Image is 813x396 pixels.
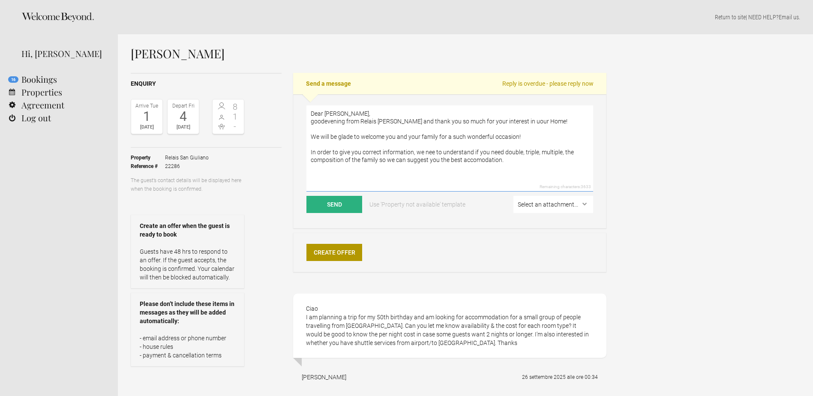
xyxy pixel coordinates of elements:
[131,13,800,21] p: | NEED HELP? .
[228,102,242,111] span: 8
[131,79,282,88] h2: Enquiry
[21,47,105,60] div: Hi, [PERSON_NAME]
[302,373,346,381] div: [PERSON_NAME]
[131,153,165,162] strong: Property
[170,123,197,132] div: [DATE]
[363,196,471,213] a: Use 'Property not available' template
[170,102,197,110] div: Depart Fri
[165,162,209,171] span: 22286
[228,122,242,131] span: -
[293,294,606,358] div: Ciao I am planning a trip for my 50th birthday and am looking for accommodation for a small group...
[131,162,165,171] strong: Reference #
[140,300,235,325] strong: Please don’t include these items in messages as they will be added automatically:
[306,196,362,213] button: Send
[228,112,242,121] span: 1
[133,102,160,110] div: Arrive Tue
[170,110,197,123] div: 4
[306,244,362,261] a: Create Offer
[140,247,235,282] p: Guests have 48 hrs to respond to an offer. If the guest accepts, the booking is confirmed. Your c...
[8,76,18,83] flynt-notification-badge: 16
[140,222,235,239] strong: Create an offer when the guest is ready to book
[779,14,799,21] a: Email us
[502,79,594,88] span: Reply is overdue - please reply now
[140,334,235,360] p: - email address or phone number - house rules - payment & cancellation terms
[293,73,606,94] h2: Send a message
[522,374,598,380] flynt-date-display: 26 settembre 2025 alle ore 00:34
[131,176,244,193] p: The guest’s contact details will be displayed here when the booking is confirmed.
[133,110,160,123] div: 1
[131,47,606,60] h1: [PERSON_NAME]
[133,123,160,132] div: [DATE]
[165,153,209,162] span: Relais San Giuliano
[715,14,746,21] a: Return to site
